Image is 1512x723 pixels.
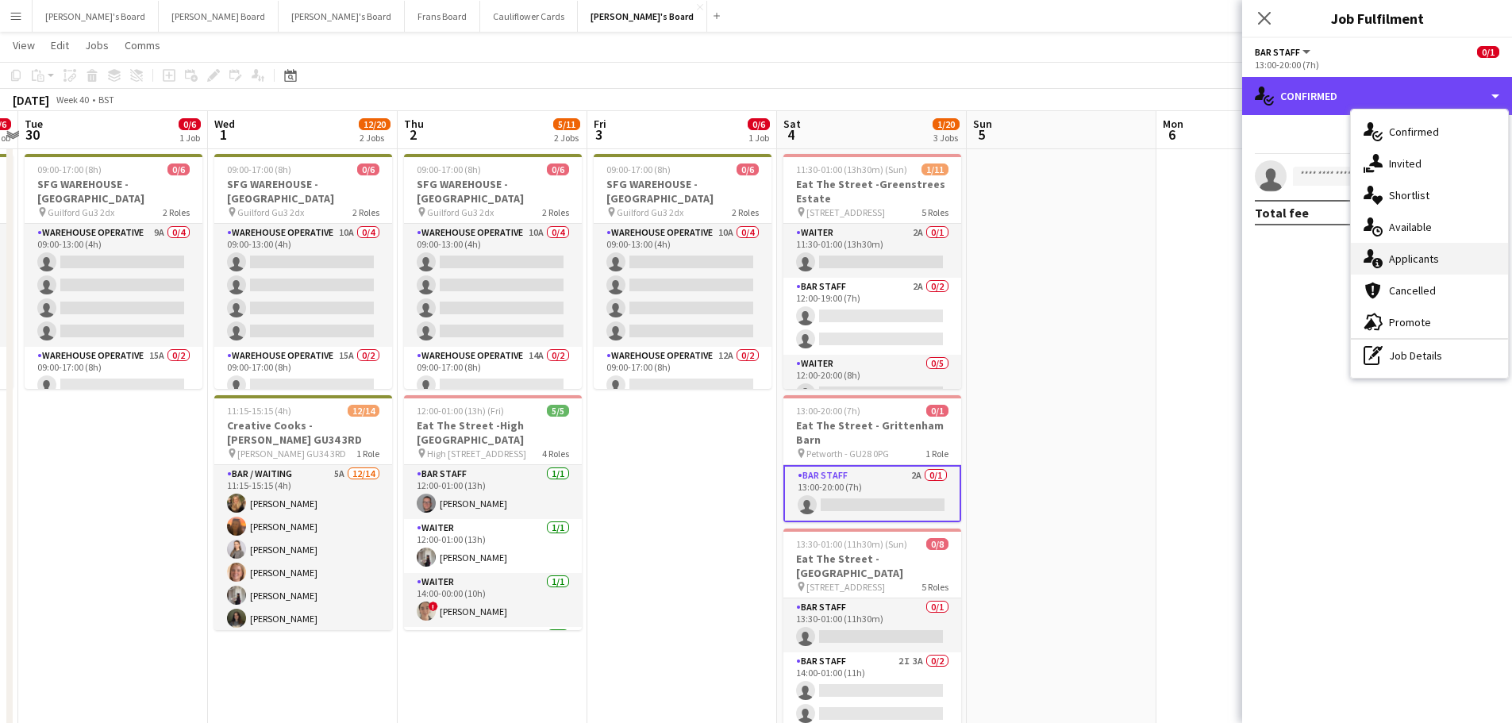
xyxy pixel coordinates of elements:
app-card-role: Warehouse Operative10A0/409:00-13:00 (4h) [214,224,392,347]
app-card-role: BAR STAFF2/2 [404,627,582,704]
button: Frans Board [405,1,480,32]
app-job-card: 11:15-15:15 (4h)12/14Creative Cooks - [PERSON_NAME] GU34 3RD [PERSON_NAME] GU34 3RD1 RoleBar / Wa... [214,395,392,630]
span: 1 [212,125,235,144]
app-card-role: Waiter1/112:00-01:00 (13h)[PERSON_NAME] [404,519,582,573]
app-card-role: Warehouse Operative15A0/209:00-17:00 (8h) [214,347,392,424]
span: 3 [591,125,606,144]
app-card-role: Warehouse Operative9A0/409:00-13:00 (4h) [25,224,202,347]
span: Shortlist [1389,188,1429,202]
span: 12/14 [348,405,379,417]
span: 5 [971,125,992,144]
app-job-card: 11:30-01:00 (13h30m) (Sun)1/11Eat The Street -Greenstrees Estate [STREET_ADDRESS]5 RolesWaiter2A0... [783,154,961,389]
span: View [13,38,35,52]
span: 13:00-20:00 (7h) [796,405,860,417]
app-job-card: 09:00-17:00 (8h)0/6SFG WAREHOUSE - [GEOGRAPHIC_DATA] Guilford Gu3 2dx2 RolesWarehouse Operative10... [214,154,392,389]
span: 2 Roles [732,206,759,218]
span: 5 Roles [921,206,948,218]
span: 13:30-01:00 (11h30m) (Sun) [796,538,907,550]
span: 09:00-17:00 (8h) [606,163,671,175]
app-job-card: 09:00-17:00 (8h)0/6SFG WAREHOUSE - [GEOGRAPHIC_DATA] Guilford Gu3 2dx2 RolesWarehouse Operative10... [404,154,582,389]
button: [PERSON_NAME]'s Board [279,1,405,32]
app-card-role: Warehouse Operative12A0/209:00-17:00 (8h) [594,347,771,424]
span: Guilford Gu3 2dx [427,206,494,218]
span: 0/1 [1477,46,1499,58]
span: Jobs [85,38,109,52]
span: Sat [783,117,801,131]
span: 0/1 [926,405,948,417]
span: 5 Roles [921,581,948,593]
span: 4 Roles [542,448,569,460]
app-card-role: BAR STAFF0/113:30-01:00 (11h30m) [783,598,961,652]
app-card-role: BAR STAFF1/112:00-01:00 (13h)[PERSON_NAME] [404,465,582,519]
span: 4 [781,125,801,144]
div: 13:00-20:00 (7h) [1255,59,1499,71]
span: 1/11 [921,163,948,175]
span: Guilford Gu3 2dx [48,206,114,218]
span: Available [1389,220,1432,234]
span: [STREET_ADDRESS] [806,206,885,218]
div: 2 Jobs [360,132,390,144]
span: Tue [25,117,43,131]
span: 09:00-17:00 (8h) [227,163,291,175]
span: 12:00-01:00 (13h) (Fri) [417,405,504,417]
span: 09:00-17:00 (8h) [37,163,102,175]
h3: Eat The Street -Greenstrees Estate [783,177,961,206]
span: 11:30-01:00 (13h30m) (Sun) [796,163,907,175]
app-job-card: 12:00-01:00 (13h) (Fri)5/5Eat The Street -High [GEOGRAPHIC_DATA] High [STREET_ADDRESS]4 RolesBAR ... [404,395,582,630]
h3: Eat The Street - Grittenham Barn [783,418,961,447]
h3: Eat The Street -High [GEOGRAPHIC_DATA] [404,418,582,447]
a: Edit [44,35,75,56]
app-card-role: Warehouse Operative14A0/209:00-17:00 (8h) [404,347,582,424]
span: 0/6 [179,118,201,130]
h3: SFG WAREHOUSE - [GEOGRAPHIC_DATA] [214,177,392,206]
span: 0/6 [737,163,759,175]
span: 11:15-15:15 (4h) [227,405,291,417]
div: 13:00-20:00 (7h)0/1Eat The Street - Grittenham Barn Petworth - GU28 0PG1 RoleBAR STAFF2A0/113:00-... [783,395,961,522]
button: [PERSON_NAME]'s Board [578,1,707,32]
app-card-role: Warehouse Operative10A0/409:00-13:00 (4h) [594,224,771,347]
span: Cancelled [1389,283,1436,298]
span: [STREET_ADDRESS] [806,581,885,593]
span: 12/20 [359,118,391,130]
span: 2 Roles [352,206,379,218]
span: 2 [402,125,424,144]
span: Guilford Gu3 2dx [617,206,683,218]
span: 0/6 [167,163,190,175]
div: Job Details [1351,340,1508,371]
app-card-role: Warehouse Operative15A0/209:00-17:00 (8h) [25,347,202,424]
span: Promote [1389,315,1431,329]
app-card-role: Warehouse Operative10A0/409:00-13:00 (4h) [404,224,582,347]
button: [PERSON_NAME]'s Board [33,1,159,32]
span: 5/5 [547,405,569,417]
span: 1 Role [925,448,948,460]
span: Mon [1163,117,1183,131]
span: ! [429,602,438,611]
div: Total fee [1255,205,1309,221]
button: [PERSON_NAME] Board [159,1,279,32]
span: Petworth - GU28 0PG [806,448,889,460]
div: [DATE] [13,92,49,108]
h3: SFG WAREHOUSE - [GEOGRAPHIC_DATA] [404,177,582,206]
span: Comms [125,38,160,52]
span: 1 Role [356,448,379,460]
span: BAR STAFF [1255,46,1300,58]
span: 30 [22,125,43,144]
span: 6 [1160,125,1183,144]
div: Confirmed [1242,77,1512,115]
span: 2 Roles [542,206,569,218]
app-card-role: Waiter1/114:00-00:00 (10h)![PERSON_NAME] [404,573,582,627]
button: Cauliflower Cards [480,1,578,32]
span: High [STREET_ADDRESS] [427,448,526,460]
a: View [6,35,41,56]
span: Invited [1389,156,1422,171]
span: Confirmed [1389,125,1439,139]
span: 0/8 [926,538,948,550]
app-job-card: 09:00-17:00 (8h)0/6SFG WAREHOUSE - [GEOGRAPHIC_DATA] Guilford Gu3 2dx2 RolesWarehouse Operative10... [594,154,771,389]
a: Comms [118,35,167,56]
div: 1 Job [179,132,200,144]
app-card-role: BAR STAFF2A0/212:00-19:00 (7h) [783,278,961,355]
